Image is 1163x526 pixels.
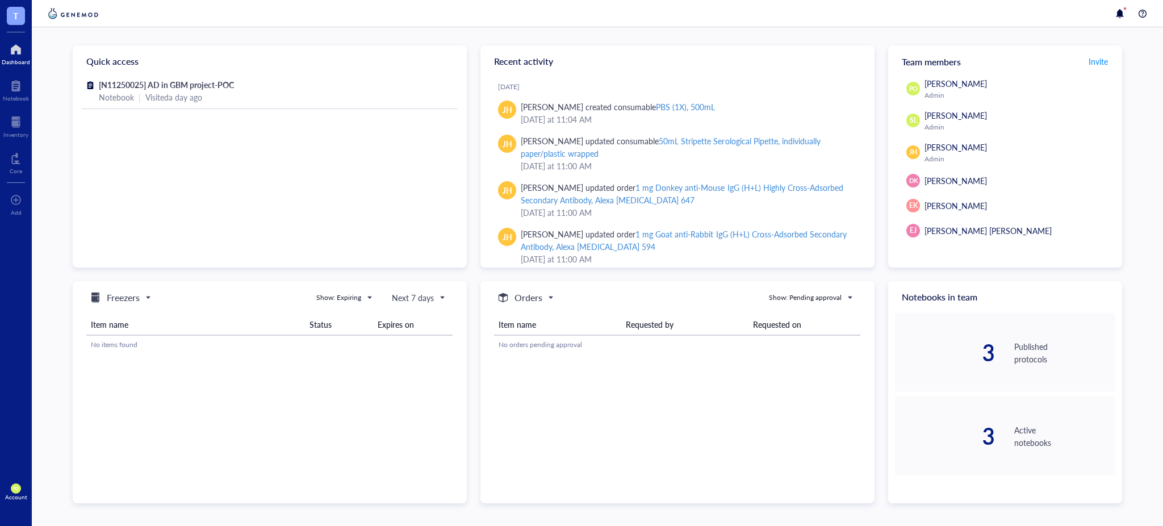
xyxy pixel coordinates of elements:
[888,281,1122,313] div: Notebooks in team
[910,226,917,236] span: EJ
[10,168,22,174] div: Core
[86,314,305,335] th: Item name
[769,293,842,303] div: Show: Pending approval
[99,79,234,90] span: [N11250025] AD in GBM project-POC
[521,135,821,159] div: 50mL Stripette Serological Pipette, individually paper/plastic wrapped
[139,91,141,103] div: |
[924,141,987,153] span: [PERSON_NAME]
[521,182,843,206] div: 1 mg Donkey anti-Mouse IgG (H+L) Highly Cross-Adsorbed Secondary Antibody, Alexa [MEDICAL_DATA] 647
[656,101,715,112] div: PBS (1X), 500mL
[490,177,865,223] a: JH[PERSON_NAME] updated order1 mg Donkey anti-Mouse IgG (H+L) Highly Cross-Adsorbed Secondary Ant...
[13,486,19,491] span: PO
[1089,56,1108,67] span: Invite
[490,96,865,130] a: JH[PERSON_NAME] created consumablePBS (1X), 500mL[DATE] at 11:04 AM
[924,225,1052,236] span: [PERSON_NAME] [PERSON_NAME]
[514,291,542,304] h5: Orders
[3,95,29,102] div: Notebook
[11,209,22,216] div: Add
[924,123,1111,132] div: Admin
[45,7,101,20] img: genemod-logo
[3,113,28,138] a: Inventory
[490,223,865,270] a: JH[PERSON_NAME] updated order1 mg Goat anti-Rabbit IgG (H+L) Cross-Adsorbed Secondary Antibody, A...
[503,184,512,197] span: JH
[10,149,22,174] a: Core
[895,341,996,364] div: 3
[909,176,918,186] span: DK
[909,84,918,94] span: PO
[521,181,856,206] div: [PERSON_NAME] updated order
[499,340,856,350] div: No orders pending approval
[924,175,987,186] span: [PERSON_NAME]
[521,160,856,172] div: [DATE] at 11:00 AM
[924,78,987,89] span: [PERSON_NAME]
[924,91,1111,100] div: Admin
[107,291,140,304] h5: Freezers
[91,340,448,350] div: No items found
[13,9,19,23] span: T
[373,314,453,335] th: Expires on
[3,131,28,138] div: Inventory
[5,494,27,500] div: Account
[145,91,202,103] div: Visited a day ago
[503,103,512,116] span: JH
[316,293,361,303] div: Show: Expiring
[480,45,875,77] div: Recent activity
[909,147,917,157] span: JH
[924,200,987,211] span: [PERSON_NAME]
[503,231,512,243] span: JH
[924,155,1111,164] div: Admin
[305,314,373,335] th: Status
[1014,424,1115,449] div: Active notebooks
[494,314,621,335] th: Item name
[490,130,865,177] a: JH[PERSON_NAME] updated consumable50mL Stripette Serological Pipette, individually paper/plastic ...
[1088,52,1108,70] button: Invite
[503,137,512,150] span: JH
[924,110,987,121] span: [PERSON_NAME]
[895,425,996,448] div: 3
[909,201,918,211] span: EK
[910,115,917,126] span: SL
[888,45,1122,77] div: Team members
[621,314,748,335] th: Requested by
[521,206,856,219] div: [DATE] at 11:00 AM
[99,91,134,103] div: Notebook
[521,228,856,253] div: [PERSON_NAME] updated order
[498,82,865,91] div: [DATE]
[73,45,467,77] div: Quick access
[392,293,444,303] span: Next 7 days
[521,113,856,126] div: [DATE] at 11:04 AM
[2,59,30,65] div: Dashboard
[2,40,30,65] a: Dashboard
[521,228,847,252] div: 1 mg Goat anti-Rabbit IgG (H+L) Cross-Adsorbed Secondary Antibody, Alexa [MEDICAL_DATA] 594
[1014,340,1115,365] div: Published protocols
[3,77,29,102] a: Notebook
[748,314,860,335] th: Requested on
[521,101,715,113] div: [PERSON_NAME] created consumable
[521,135,856,160] div: [PERSON_NAME] updated consumable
